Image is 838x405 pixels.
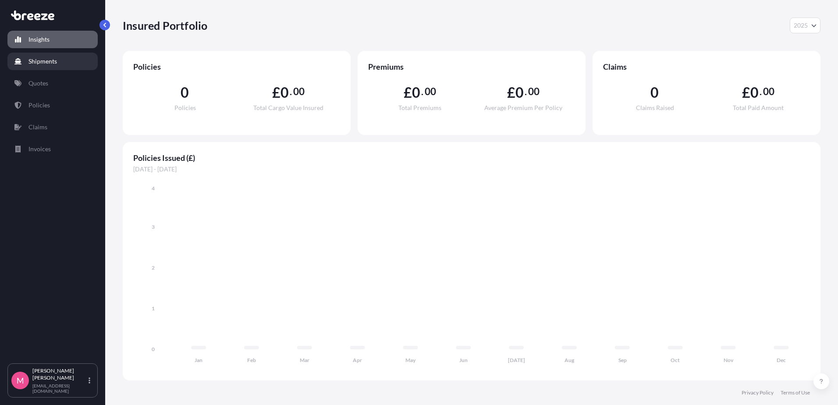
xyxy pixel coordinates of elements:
span: Total Premiums [398,105,441,111]
p: [EMAIL_ADDRESS][DOMAIN_NAME] [32,383,87,394]
p: Policies [28,101,50,110]
span: 2025 [794,21,808,30]
a: Shipments [7,53,98,70]
tspan: 0 [152,346,155,352]
a: Policies [7,96,98,114]
p: Invoices [28,145,51,153]
tspan: 4 [152,185,155,192]
span: 00 [425,88,436,95]
tspan: May [405,357,416,363]
tspan: 1 [152,305,155,312]
span: . [525,88,527,95]
span: 0 [181,85,189,99]
a: Claims [7,118,98,136]
span: 0 [515,85,524,99]
tspan: Oct [671,357,680,363]
span: £ [742,85,750,99]
span: Policies [174,105,196,111]
tspan: Jun [459,357,468,363]
tspan: Apr [353,357,362,363]
span: . [290,88,292,95]
span: . [760,88,762,95]
tspan: Mar [300,357,309,363]
span: 00 [528,88,540,95]
span: Total Paid Amount [733,105,784,111]
span: Average Premium Per Policy [484,105,562,111]
p: Insights [28,35,50,44]
tspan: Dec [777,357,786,363]
p: Insured Portfolio [123,18,207,32]
span: 0 [281,85,289,99]
span: £ [507,85,515,99]
a: Invoices [7,140,98,158]
a: Quotes [7,75,98,92]
tspan: Nov [724,357,734,363]
span: Policies [133,61,340,72]
a: Terms of Use [781,389,810,396]
tspan: 2 [152,264,155,271]
span: 00 [293,88,305,95]
span: £ [272,85,281,99]
span: 00 [763,88,774,95]
button: Year Selector [790,18,820,33]
span: Policies Issued (£) [133,153,810,163]
p: Quotes [28,79,48,88]
span: Total Cargo Value Insured [253,105,323,111]
span: Claims Raised [636,105,674,111]
p: [PERSON_NAME] [PERSON_NAME] [32,367,87,381]
tspan: Aug [565,357,575,363]
span: 0 [412,85,420,99]
tspan: 3 [152,224,155,230]
span: [DATE] - [DATE] [133,165,810,174]
span: Claims [603,61,810,72]
span: £ [404,85,412,99]
p: Shipments [28,57,57,66]
tspan: Feb [247,357,256,363]
span: 0 [650,85,659,99]
span: 0 [750,85,759,99]
tspan: [DATE] [508,357,525,363]
a: Privacy Policy [742,389,774,396]
span: M [17,376,24,385]
span: . [421,88,423,95]
a: Insights [7,31,98,48]
span: Premiums [368,61,575,72]
tspan: Jan [195,357,202,363]
p: Claims [28,123,47,131]
tspan: Sep [618,357,627,363]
